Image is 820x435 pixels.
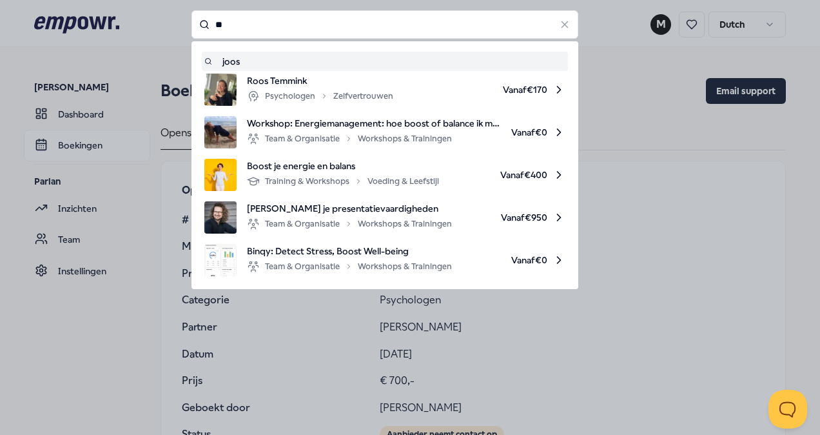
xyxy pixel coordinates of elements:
[462,201,565,234] span: Vanaf € 950
[247,74,393,88] span: Roos Temmink
[247,131,452,147] div: Team & Organisatie Workshops & Trainingen
[511,116,565,148] span: Vanaf € 0
[204,54,565,68] a: joos
[204,74,237,106] img: product image
[404,74,565,106] span: Vanaf € 170
[247,216,452,232] div: Team & Organisatie Workshops & Trainingen
[191,10,578,39] input: Search for products, categories or subcategories
[247,159,439,173] span: Boost je energie en balans
[449,159,565,191] span: Vanaf € 400
[204,116,565,148] a: product imageWorkshop: Energiemanagement: hoe boost of balance ik mijn energie?Team & Organisatie...
[247,88,393,104] div: Psychologen Zelfvertrouwen
[204,244,565,276] a: product imageBinqy: Detect Stress, Boost Well-beingTeam & OrganisatieWorkshops & TrainingenVanaf€0
[204,159,237,191] img: product image
[204,116,237,148] img: product image
[204,201,237,234] img: product image
[204,74,565,106] a: product imageRoos TemminkPsychologenZelfvertrouwenVanaf€170
[247,174,439,189] div: Training & Workshops Voeding & Leefstijl
[462,244,565,276] span: Vanaf € 0
[204,201,565,234] a: product image[PERSON_NAME] je presentatievaardighedenTeam & OrganisatieWorkshops & TrainingenVana...
[247,201,452,216] span: [PERSON_NAME] je presentatievaardigheden
[204,244,237,276] img: product image
[247,116,501,130] span: Workshop: Energiemanagement: hoe boost of balance ik mijn energie?
[204,159,565,191] a: product imageBoost je energie en balansTraining & WorkshopsVoeding & LeefstijlVanaf€400
[247,259,452,274] div: Team & Organisatie Workshops & Trainingen
[247,244,452,258] span: Binqy: Detect Stress, Boost Well-being
[768,390,807,429] iframe: Help Scout Beacon - Open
